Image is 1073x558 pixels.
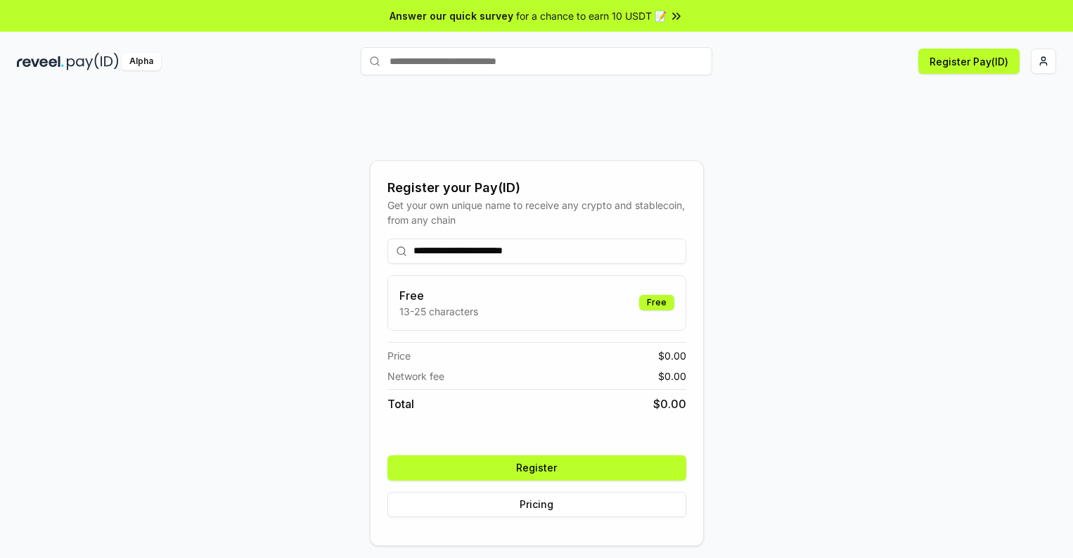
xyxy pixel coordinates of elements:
[387,395,414,412] span: Total
[516,8,667,23] span: for a chance to earn 10 USDT 📝
[653,395,686,412] span: $ 0.00
[918,49,1020,74] button: Register Pay(ID)
[639,295,674,310] div: Free
[387,455,686,481] button: Register
[399,287,478,304] h3: Free
[658,348,686,363] span: $ 0.00
[387,348,411,363] span: Price
[387,492,686,517] button: Pricing
[17,53,64,70] img: reveel_dark
[387,198,686,227] div: Get your own unique name to receive any crypto and stablecoin, from any chain
[658,369,686,383] span: $ 0.00
[390,8,513,23] span: Answer our quick survey
[67,53,119,70] img: pay_id
[387,369,444,383] span: Network fee
[399,304,478,319] p: 13-25 characters
[387,178,686,198] div: Register your Pay(ID)
[122,53,161,70] div: Alpha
